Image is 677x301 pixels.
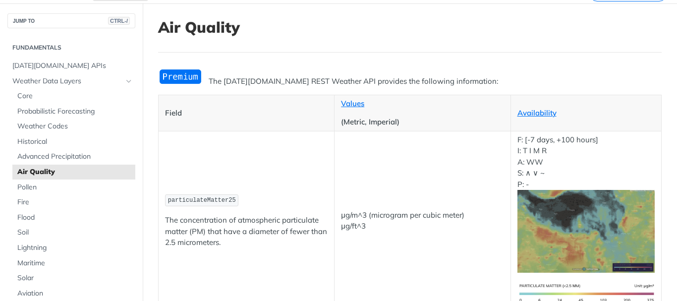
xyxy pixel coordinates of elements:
[12,104,135,119] a: Probabilistic Forecasting
[7,59,135,73] a: [DATE][DOMAIN_NAME] APIs
[17,91,133,101] span: Core
[12,210,135,225] a: Flood
[17,243,133,253] span: Lightning
[341,210,504,232] p: μg/m^3 (microgram per cubic meter) μg/ft^3
[17,167,133,177] span: Air Quality
[17,107,133,117] span: Probabilistic Forecasting
[17,137,133,147] span: Historical
[12,241,135,255] a: Lightning
[7,43,135,52] h2: Fundamentals
[341,117,504,128] p: (Metric, Imperial)
[12,89,135,104] a: Core
[165,108,328,119] p: Field
[517,108,557,118] a: Availability
[12,134,135,149] a: Historical
[12,76,122,86] span: Weather Data Layers
[165,215,328,248] p: The concentration of atmospheric particulate matter (PM) that have a diameter of fewer than 2.5 m...
[17,289,133,299] span: Aviation
[17,182,133,192] span: Pollen
[12,225,135,240] a: Soil
[12,271,135,286] a: Solar
[12,256,135,271] a: Maritime
[12,180,135,195] a: Pollen
[7,13,135,28] button: JUMP TOCTRL-/
[17,152,133,162] span: Advanced Precipitation
[17,258,133,268] span: Maritime
[12,119,135,134] a: Weather Codes
[12,286,135,301] a: Aviation
[517,134,655,273] p: F: [-7 days, +100 hours] I: T I M R A: WW S: ∧ ∨ ~ P: -
[7,74,135,89] a: Weather Data LayersHide subpages for Weather Data Layers
[12,149,135,164] a: Advanced Precipitation
[158,18,662,36] h1: Air Quality
[17,121,133,131] span: Weather Codes
[17,213,133,223] span: Flood
[12,61,133,71] span: [DATE][DOMAIN_NAME] APIs
[125,77,133,85] button: Hide subpages for Weather Data Layers
[168,197,236,204] span: particulateMatter25
[517,288,655,298] span: Expand image
[158,76,662,87] p: The [DATE][DOMAIN_NAME] REST Weather API provides the following information:
[12,195,135,210] a: Fire
[17,228,133,238] span: Soil
[17,197,133,207] span: Fire
[341,99,364,108] a: Values
[517,190,655,273] img: pm25
[12,165,135,180] a: Air Quality
[108,17,130,25] span: CTRL-/
[517,226,655,235] span: Expand image
[17,273,133,283] span: Solar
